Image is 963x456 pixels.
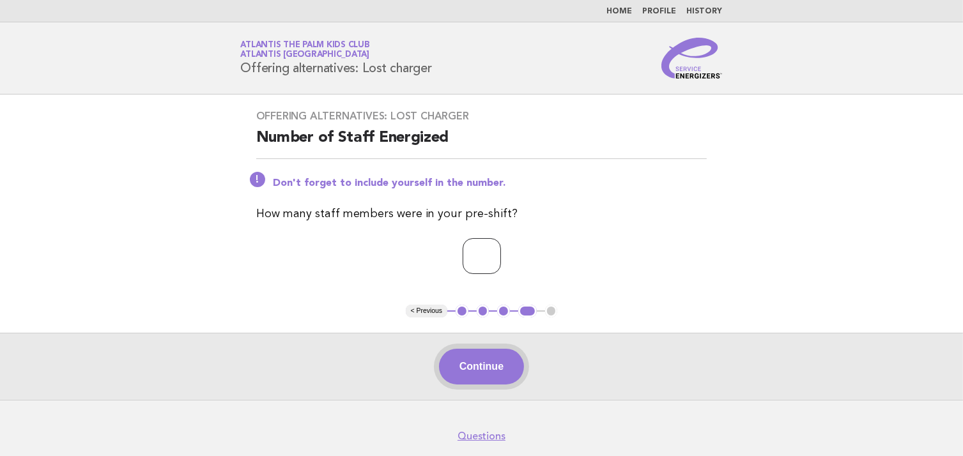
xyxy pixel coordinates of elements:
button: 1 [456,305,468,317]
p: How many staff members were in your pre-shift? [256,205,707,223]
button: < Previous [406,305,447,317]
button: 4 [518,305,537,317]
button: Continue [439,349,524,384]
a: History [687,8,723,15]
img: Service Energizers [661,38,723,79]
button: 3 [497,305,510,317]
a: Atlantis The Palm Kids ClubAtlantis [GEOGRAPHIC_DATA] [241,41,370,59]
span: Atlantis [GEOGRAPHIC_DATA] [241,51,370,59]
p: Don't forget to include yourself in the number. [273,177,707,190]
a: Questions [458,430,505,443]
button: 2 [477,305,489,317]
h3: Offering alternatives: Lost charger [256,110,707,123]
h2: Number of Staff Energized [256,128,707,159]
h1: Offering alternatives: Lost charger [241,42,432,75]
a: Home [607,8,633,15]
a: Profile [643,8,677,15]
